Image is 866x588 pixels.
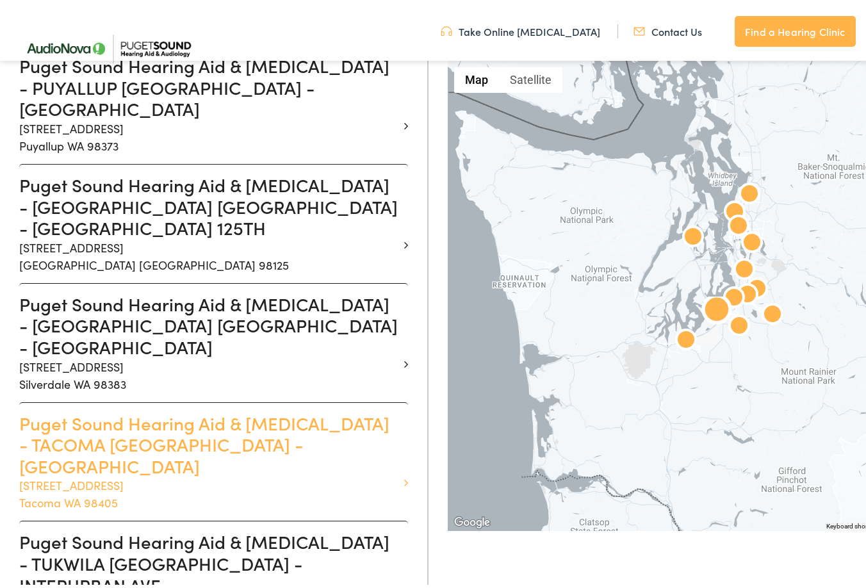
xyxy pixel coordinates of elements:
a: Puget Sound Hearing Aid & [MEDICAL_DATA] - PUYALLUP [GEOGRAPHIC_DATA] - [GEOGRAPHIC_DATA] [STREET... [19,52,398,151]
h3: Puget Sound Hearing Aid & [MEDICAL_DATA] - [GEOGRAPHIC_DATA] [GEOGRAPHIC_DATA] - [GEOGRAPHIC_DATA... [19,171,398,236]
p: [STREET_ADDRESS] Tacoma WA 98405 [19,473,398,508]
h3: Puget Sound Hearing Aid & [MEDICAL_DATA] - TACOMA [GEOGRAPHIC_DATA] - [GEOGRAPHIC_DATA] [19,409,398,474]
a: Take Online [MEDICAL_DATA] [441,21,600,35]
h3: Puget Sound Hearing Aid & [MEDICAL_DATA] - PUYALLUP [GEOGRAPHIC_DATA] - [GEOGRAPHIC_DATA] [19,52,398,117]
img: utility icon [441,21,452,35]
h3: Puget Sound Hearing Aid & [MEDICAL_DATA] - [GEOGRAPHIC_DATA] [GEOGRAPHIC_DATA] - [GEOGRAPHIC_DATA] [19,290,398,355]
a: Puget Sound Hearing Aid & [MEDICAL_DATA] - [GEOGRAPHIC_DATA] [GEOGRAPHIC_DATA] - [GEOGRAPHIC_DATA... [19,290,398,389]
p: [STREET_ADDRESS] Puyallup WA 98373 [19,117,398,151]
a: Contact Us [633,21,702,35]
a: Puget Sound Hearing Aid & [MEDICAL_DATA] - TACOMA [GEOGRAPHIC_DATA] - [GEOGRAPHIC_DATA] [STREET_A... [19,409,398,509]
p: [STREET_ADDRESS] [GEOGRAPHIC_DATA] [GEOGRAPHIC_DATA] 98125 [19,236,398,270]
a: Puget Sound Hearing Aid & [MEDICAL_DATA] - [GEOGRAPHIC_DATA] [GEOGRAPHIC_DATA] - [GEOGRAPHIC_DATA... [19,171,398,270]
img: utility icon [633,21,645,35]
a: Find a Hearing Clinic [735,13,855,44]
p: [STREET_ADDRESS] Silverdale WA 98383 [19,355,398,389]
